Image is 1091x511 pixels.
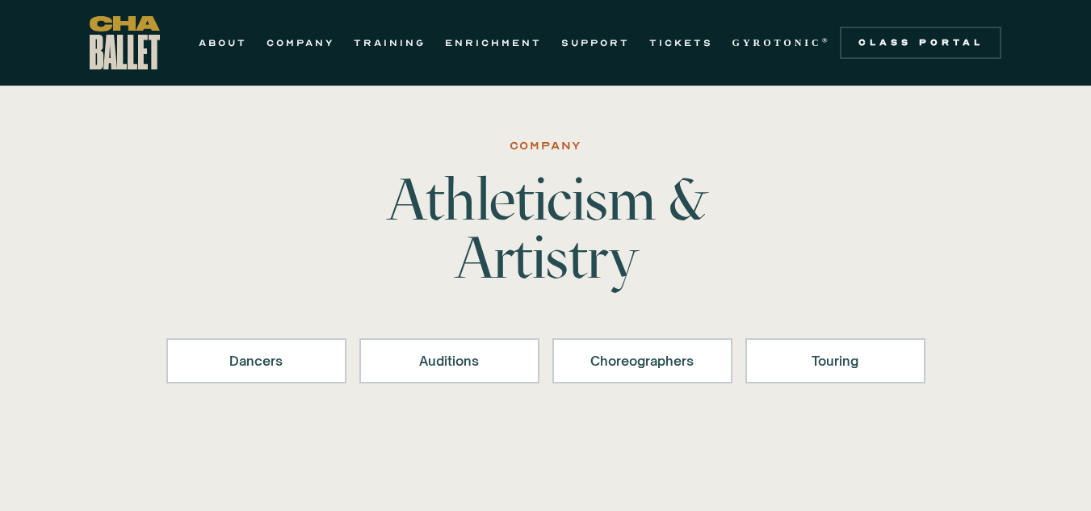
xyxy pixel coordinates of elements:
[90,16,160,69] a: home
[840,27,1001,59] a: Class Portal
[745,338,925,383] a: Touring
[822,36,831,44] sup: ®
[552,338,732,383] a: Choreographers
[732,33,831,52] a: GYROTONIC®
[266,33,334,52] a: COMPANY
[294,170,798,287] h1: Athleticism & Artistry
[354,33,426,52] a: TRAINING
[649,33,713,52] a: TICKETS
[359,338,539,383] a: Auditions
[573,351,711,371] div: Choreographers
[445,33,542,52] a: ENRICHMENT
[199,33,247,52] a: ABOUT
[510,136,582,156] div: Company
[732,37,822,48] strong: GYROTONIC
[766,351,904,371] div: Touring
[561,33,630,52] a: SUPPORT
[380,351,518,371] div: Auditions
[187,351,325,371] div: Dancers
[166,338,346,383] a: Dancers
[850,36,992,49] div: Class Portal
